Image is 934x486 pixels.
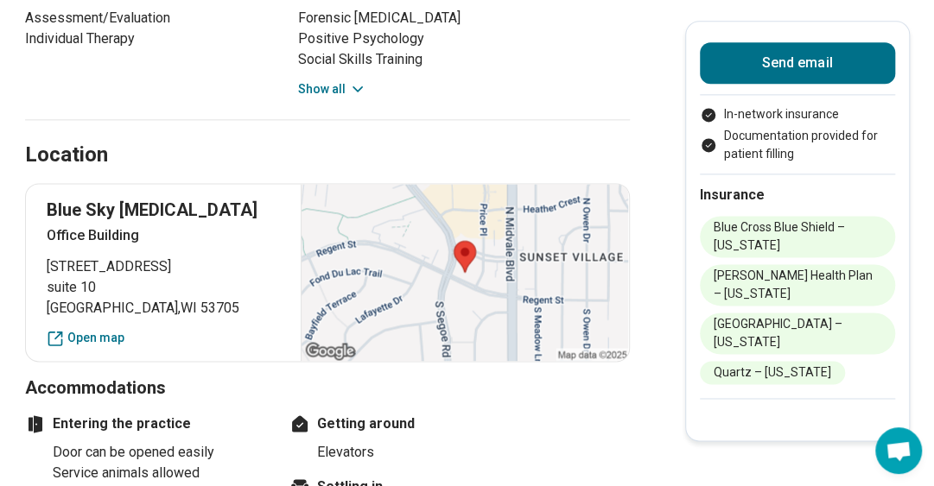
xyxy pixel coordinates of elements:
[289,413,531,434] h4: Getting around
[298,49,630,70] li: Social Skills Training
[700,264,895,306] li: [PERSON_NAME] Health Plan – [US_STATE]
[47,298,281,319] span: [GEOGRAPHIC_DATA] , WI 53705
[875,427,922,474] div: Open chat
[700,185,895,205] h2: Insurance
[47,329,281,347] a: Open map
[25,413,267,434] h4: Entering the practice
[700,105,895,123] li: In-network insurance
[700,312,895,354] li: [GEOGRAPHIC_DATA] – [US_STATE]
[25,28,267,49] li: Individual Therapy
[700,42,895,84] button: Send email
[298,80,366,98] button: Show all
[700,361,845,384] li: Quartz – [US_STATE]
[317,441,531,462] li: Elevators
[25,141,108,170] h2: Location
[25,376,630,400] h3: Accommodations
[700,127,895,163] li: Documentation provided for patient filling
[47,256,281,277] span: [STREET_ADDRESS]
[47,277,281,298] span: suite 10
[47,225,281,246] p: Office Building
[298,8,630,28] li: Forensic [MEDICAL_DATA]
[298,28,630,49] li: Positive Psychology
[53,441,267,462] li: Door can be opened easily
[53,462,267,483] li: Service animals allowed
[700,105,895,163] ul: Payment options
[25,8,267,28] li: Assessment/Evaluation
[47,198,281,222] p: Blue Sky [MEDICAL_DATA]
[700,216,895,257] li: Blue Cross Blue Shield – [US_STATE]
